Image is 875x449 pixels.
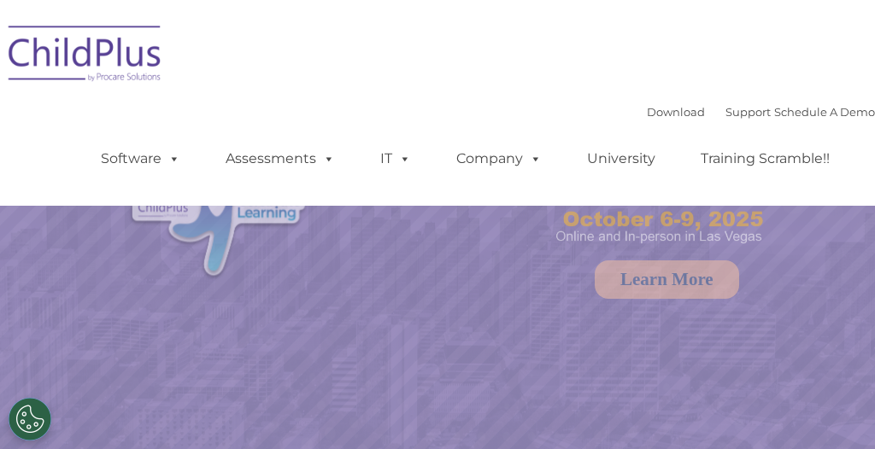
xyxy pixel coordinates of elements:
button: Cookies Settings [9,398,51,440]
a: Training Scramble!! [684,142,847,176]
a: Schedule A Demo [774,105,875,119]
a: Learn More [595,260,739,299]
a: Software [84,142,197,176]
font: | [647,105,875,119]
a: Support [725,105,771,119]
a: Assessments [208,142,352,176]
a: University [570,142,672,176]
a: Download [647,105,705,119]
a: IT [363,142,428,176]
a: Company [439,142,559,176]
